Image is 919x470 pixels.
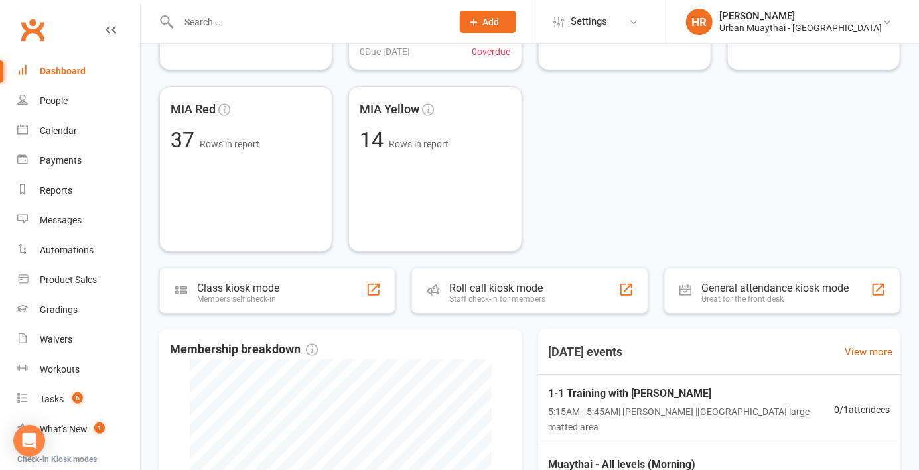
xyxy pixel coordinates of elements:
a: Dashboard [17,56,140,86]
span: 37 [171,127,200,152]
a: View more [845,344,892,360]
button: Add [460,11,516,33]
div: Tasks [40,394,64,404]
a: Tasks 6 [17,384,140,414]
span: 1 [94,422,105,434]
div: Staff check-in for members [449,294,545,304]
span: 6 [72,392,83,404]
div: Class kiosk mode [197,282,279,294]
div: Urban Muaythai - [GEOGRAPHIC_DATA] [719,22,882,34]
a: People [17,86,140,116]
div: What's New [40,424,88,434]
div: [PERSON_NAME] [719,10,882,22]
span: Add [483,17,500,27]
span: Rows in report [200,139,259,149]
span: 5:15AM - 5:45AM | [PERSON_NAME] | [GEOGRAPHIC_DATA] large matted area [549,404,835,434]
span: 0 Due [DATE] [360,44,410,59]
a: Gradings [17,295,140,325]
div: Product Sales [40,274,97,285]
h3: [DATE] events [538,340,634,364]
div: Great for the front desk [702,294,849,304]
div: Dashboard [40,66,86,76]
div: HR [686,9,713,35]
span: MIA Yellow [360,100,419,119]
div: Workouts [40,364,80,375]
a: Waivers [17,325,140,355]
span: 14 [360,127,389,152]
a: Workouts [17,355,140,384]
div: Automations [40,245,94,255]
a: Product Sales [17,265,140,295]
div: Waivers [40,334,72,345]
a: Messages [17,206,140,235]
div: Calendar [40,125,77,136]
span: Settings [571,7,607,36]
span: 0 overdue [472,44,511,59]
a: Reports [17,176,140,206]
span: MIA Red [171,100,216,119]
div: Open Intercom Messenger [13,425,45,457]
a: Automations [17,235,140,265]
div: General attendance kiosk mode [702,282,849,294]
span: Rows in report [389,139,449,149]
a: Calendar [17,116,140,146]
div: Messages [40,215,82,225]
span: Membership breakdown [170,340,318,359]
div: Reports [40,185,72,196]
div: People [40,95,68,106]
div: Payments [40,155,82,166]
input: Search... [175,13,443,31]
span: 1-1 Training with [PERSON_NAME] [549,385,835,402]
a: What's New1 [17,414,140,444]
a: Clubworx [16,13,49,46]
a: Payments [17,146,140,176]
div: Roll call kiosk mode [449,282,545,294]
span: 0 / 1 attendees [834,402,890,417]
div: Members self check-in [197,294,279,304]
div: Gradings [40,304,78,315]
